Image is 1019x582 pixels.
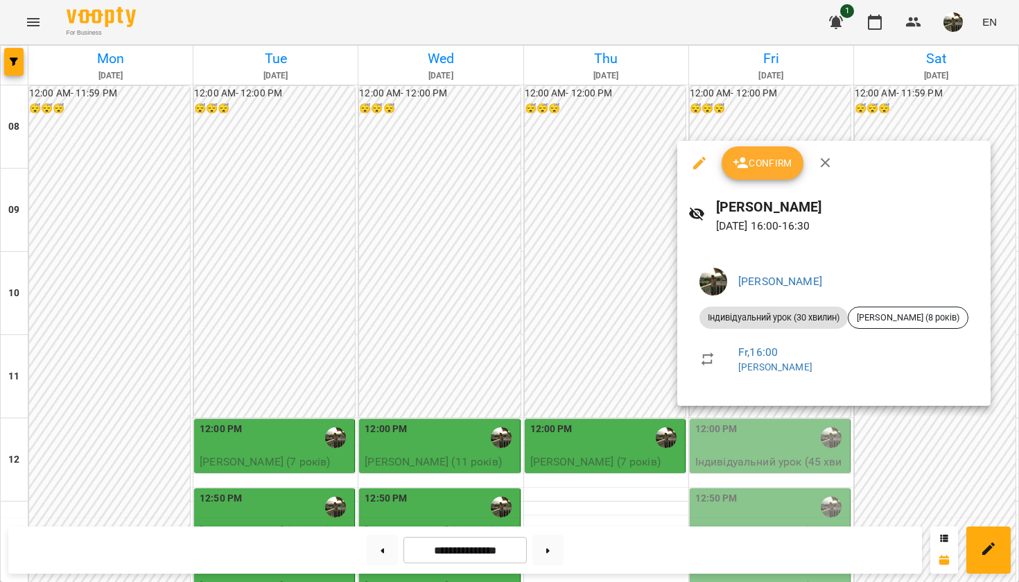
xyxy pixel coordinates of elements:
a: [PERSON_NAME] [738,361,812,373]
a: [PERSON_NAME] [738,275,822,288]
span: Confirm [733,155,792,171]
img: fc74d0d351520a79a6ede42b0c388ebb.jpeg [699,268,727,296]
p: [DATE] 16:00 - 16:30 [716,218,979,234]
a: Fr , 16:00 [738,345,778,359]
div: [PERSON_NAME] (8 років) [848,307,968,329]
span: Індивідуальний урок (30 хвилин) [699,311,848,324]
span: [PERSON_NAME] (8 років) [848,311,968,324]
button: Confirm [722,146,803,180]
h6: [PERSON_NAME] [716,196,979,218]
